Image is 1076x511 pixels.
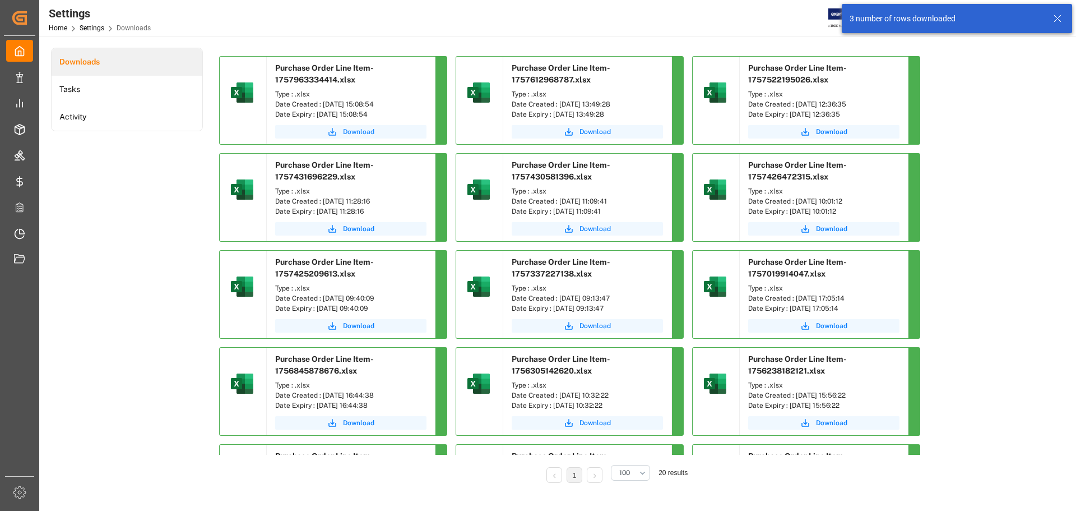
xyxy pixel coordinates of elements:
span: Download [343,321,374,331]
button: Download [748,222,899,236]
div: Settings [49,5,151,22]
div: Date Expiry : [DATE] 15:56:22 [748,400,899,411]
a: Settings [80,24,104,32]
div: Date Expiry : [DATE] 13:49:28 [512,109,663,119]
span: Download [343,127,374,137]
button: Download [512,125,663,139]
a: Home [49,24,67,32]
a: Tasks [52,76,202,103]
div: Date Expiry : [DATE] 10:01:12 [748,206,899,217]
span: Purchase Order Line Item-1757522195026.xlsx [748,63,847,84]
img: Exertis%20JAM%20-%20Email%20Logo.jpg_1722504956.jpg [828,8,867,28]
span: Download [816,321,847,331]
div: Date Created : [DATE] 09:40:09 [275,293,426,303]
div: Type : .xlsx [275,283,426,293]
span: Download [579,127,611,137]
div: Date Expiry : [DATE] 16:44:38 [275,400,426,411]
span: Purchase Order Line Item-1756238182121.xlsx [748,355,847,375]
div: Date Created : [DATE] 12:36:35 [748,99,899,109]
img: microsoft-excel-2019--v1.png [465,79,492,106]
div: Date Expiry : [DATE] 11:09:41 [512,206,663,217]
button: Download [275,125,426,139]
span: Purchase Order Line Item-1755801323301.xlsx [748,452,847,472]
span: Download [816,127,847,137]
span: Download [343,418,374,428]
div: Type : .xlsx [748,380,899,390]
div: Type : .xlsx [512,380,663,390]
div: Date Created : [DATE] 10:32:22 [512,390,663,400]
span: Purchase Order Line Item-1756305142620.xlsx [512,355,610,375]
span: Download [343,224,374,234]
img: microsoft-excel-2019--v1.png [702,176,729,203]
div: Date Created : [DATE] 16:44:38 [275,390,426,400]
button: open menu [611,465,650,481]
div: Date Expiry : [DATE] 15:08:54 [275,109,426,119]
span: 100 [619,468,630,478]
div: Type : .xlsx [275,186,426,196]
button: Download [748,416,899,430]
div: 3 number of rows downloaded [850,13,1042,25]
img: microsoft-excel-2019--v1.png [229,176,256,203]
button: Download [275,319,426,333]
li: Previous Page [546,467,562,483]
span: Download [579,224,611,234]
span: Download [579,321,611,331]
a: Downloads [52,48,202,76]
div: Date Created : [DATE] 11:28:16 [275,196,426,206]
div: Type : .xlsx [512,89,663,99]
button: Download [748,125,899,139]
div: Date Created : [DATE] 11:09:41 [512,196,663,206]
img: microsoft-excel-2019--v1.png [465,176,492,203]
span: Purchase Order Line Item-1756224969726.xlsx [275,452,374,472]
span: Purchase Order Line Item-1756845878676.xlsx [275,355,374,375]
div: Date Created : [DATE] 17:05:14 [748,293,899,303]
img: microsoft-excel-2019--v1.png [702,370,729,397]
img: microsoft-excel-2019--v1.png [702,273,729,300]
div: Date Expiry : [DATE] 09:40:09 [275,303,426,314]
span: Purchase Order Line Item-1757430581396.xlsx [512,160,610,181]
span: Purchase Order Line Item-1757963334414.xlsx [275,63,374,84]
div: Date Expiry : [DATE] 12:36:35 [748,109,899,119]
a: 1 [573,472,577,480]
button: Download [512,416,663,430]
button: Download [748,319,899,333]
span: Download [816,418,847,428]
img: microsoft-excel-2019--v1.png [465,273,492,300]
span: Purchase Order Line Item-1757426472315.xlsx [748,160,847,181]
span: Purchase Order Line Item-1755896878321.xlsx [512,452,610,472]
img: microsoft-excel-2019--v1.png [229,370,256,397]
span: Purchase Order Line Item-1757425209613.xlsx [275,257,374,278]
div: Type : .xlsx [748,89,899,99]
button: Download [512,319,663,333]
button: Download [275,416,426,430]
span: Purchase Order Line Item-1757612968787.xlsx [512,63,610,84]
span: 20 results [658,469,688,477]
div: Date Expiry : [DATE] 09:13:47 [512,303,663,314]
button: Download [512,222,663,236]
img: microsoft-excel-2019--v1.png [702,79,729,106]
div: Type : .xlsx [748,283,899,293]
span: Purchase Order Line Item-1757337227138.xlsx [512,257,610,278]
span: Download [816,224,847,234]
div: Date Created : [DATE] 10:01:12 [748,196,899,206]
li: Next Page [587,467,602,483]
div: Type : .xlsx [512,186,663,196]
img: microsoft-excel-2019--v1.png [229,79,256,106]
div: Date Expiry : [DATE] 17:05:14 [748,303,899,314]
button: Download [275,222,426,236]
span: Download [579,418,611,428]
